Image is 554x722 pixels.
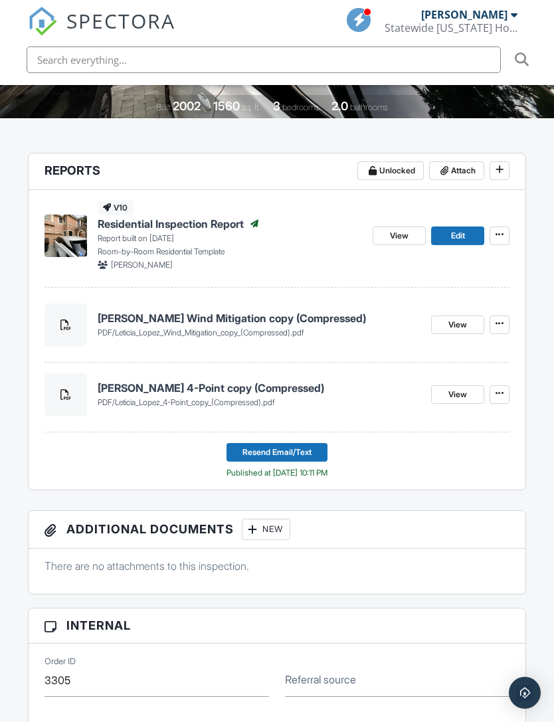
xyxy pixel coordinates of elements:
span: Built [156,102,171,112]
span: bathrooms [350,102,388,112]
div: 3 [273,99,280,113]
span: sq. ft. [242,102,260,112]
span: SPECTORA [66,7,175,35]
span: bedrooms [282,102,319,112]
div: 2002 [173,99,201,113]
label: Referral source [285,672,356,687]
div: Statewide Florida Home Inspections, Inc. [385,21,517,35]
h3: Additional Documents [29,511,526,549]
div: [PERSON_NAME] [421,8,508,21]
a: SPECTORA [28,18,175,46]
div: 2.0 [331,99,348,113]
div: Open Intercom Messenger [509,677,541,709]
input: Search everything... [27,46,501,73]
img: The Best Home Inspection Software - Spectora [28,7,57,36]
label: Order ID [45,656,76,668]
h3: Internal [29,608,526,643]
div: 1560 [213,99,240,113]
div: New [242,519,290,540]
p: There are no attachments to this inspection. [45,559,510,573]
